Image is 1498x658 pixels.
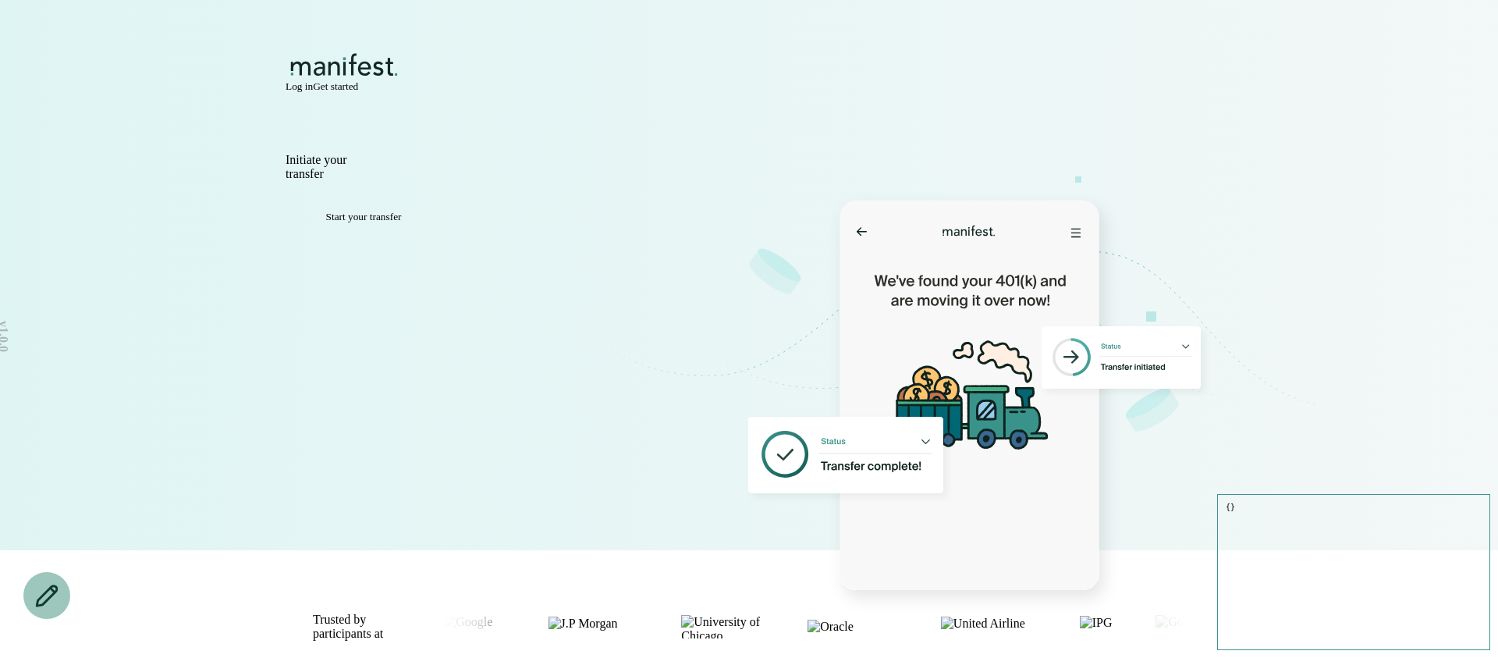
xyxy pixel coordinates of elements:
[941,617,1050,638] img: United Airline
[808,620,911,633] img: Oracle
[548,617,652,638] img: J.P Morgan
[286,167,725,181] h1: transfer
[324,167,376,180] span: in minutes
[326,211,402,222] span: Start your transfer
[1155,615,1230,639] img: Google
[1080,616,1127,638] img: IPG
[286,52,1212,80] div: Logo
[286,80,313,93] button: Log in
[313,613,383,641] p: Trusted by participants at
[443,615,518,639] img: Google
[286,153,725,167] h1: Initiate your
[313,80,358,92] span: Get started
[286,211,442,223] button: Start your transfer
[681,615,778,638] img: University of Chicago
[1217,494,1490,650] pre: {}
[286,52,403,77] img: Manifest
[313,80,358,93] button: Get started
[286,80,313,92] span: Log in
